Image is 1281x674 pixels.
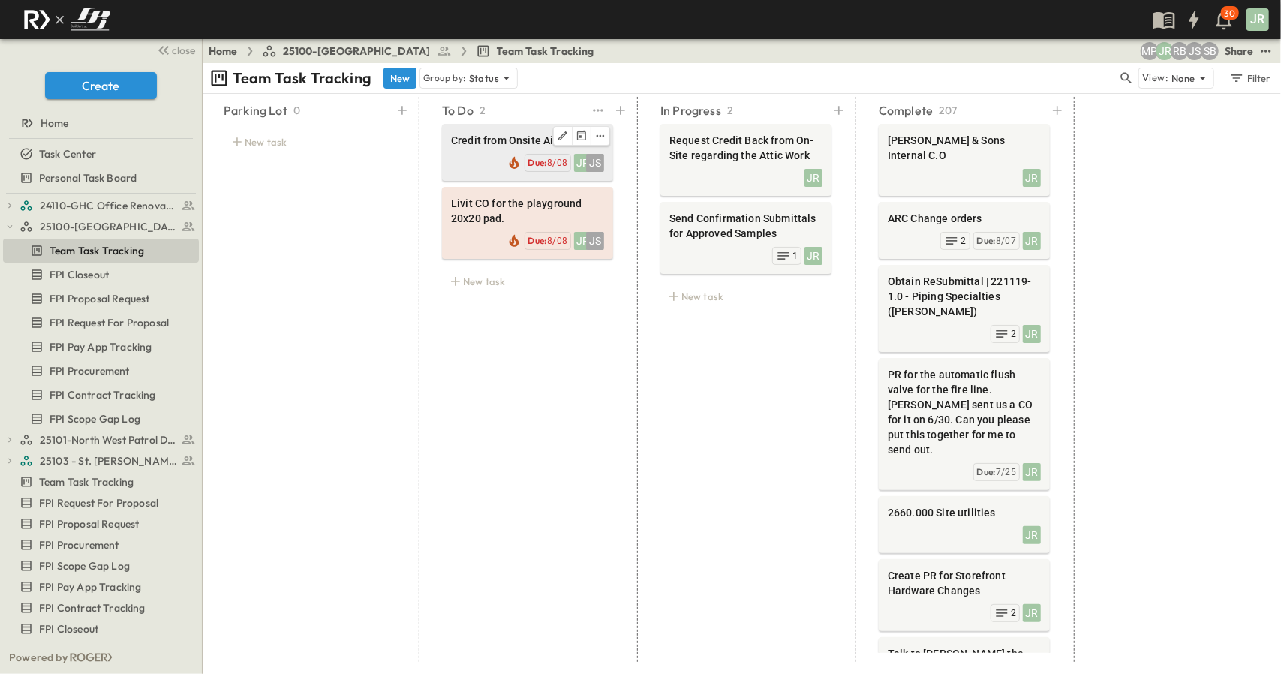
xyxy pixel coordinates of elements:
p: Team Task Tracking [233,68,371,89]
span: 25103 - St. [PERSON_NAME] Phase 2 [40,453,177,468]
span: 8/08 [547,158,567,168]
div: EditTracking Date MenueditCredit from Onsite AirJRJSDue:8/08 [442,124,613,181]
a: Team Task Tracking [3,240,196,261]
div: JR [1023,169,1041,187]
span: Home [41,116,69,131]
a: Home [209,44,238,59]
span: FPI Contract Tracking [39,600,146,615]
div: FPI Procurementtest [3,533,199,557]
button: Create [45,72,157,99]
div: Share [1225,44,1254,59]
p: 30 [1225,8,1235,20]
span: 7/25 [996,467,1016,477]
a: FPI Contract Tracking [3,597,196,618]
button: close [151,39,199,60]
div: Jayden Ramirez (jramirez@fpibuilders.com) [1156,42,1174,60]
a: FPI Procurement [3,360,196,381]
a: 25100-[GEOGRAPHIC_DATA] [262,44,452,59]
a: FPI Contract Tracking [3,384,196,405]
button: test [589,100,607,121]
span: FPI Scope Gap Log [39,558,130,573]
a: Task Center [3,143,196,164]
span: FPI Proposal Request [39,516,139,531]
span: FPI Proposal Request [50,291,149,306]
span: Obtain ReSubmittal | 221119-1.0 - Piping Specialties ([PERSON_NAME]) [888,274,1041,319]
span: 8/08 [547,236,567,246]
span: FPI Procurement [50,363,130,378]
div: FPI Scope Gap Logtest [3,407,199,431]
span: Team Task Tracking [39,474,134,489]
p: Status [469,71,499,86]
div: JR [1023,526,1041,544]
button: Edit [554,127,573,145]
p: In Progress [660,101,721,119]
span: 25100-[GEOGRAPHIC_DATA] [283,44,431,59]
div: ARC Change ordersJRDue:8/072 [879,202,1050,259]
a: FPI Request For Proposal [3,312,196,333]
span: 2660.000 Site utilities [888,505,1041,520]
p: 2 [727,103,733,118]
span: FPI Contract Tracking [50,387,156,402]
a: Team Task Tracking [476,44,594,59]
span: FPI Pay App Tracking [39,579,141,594]
a: FPI Closeout [3,618,196,639]
div: [PERSON_NAME] & Sons Internal C.OJR [879,124,1050,196]
button: edit [591,127,609,145]
p: Parking Lot [224,101,287,119]
span: Request Credit Back from On-Site regarding the Attic Work [669,133,822,163]
span: Due: [977,466,996,477]
span: Personal Task Board [39,170,137,185]
a: Personal Task Board [3,167,196,188]
span: 25100-Vanguard Prep School [40,219,177,234]
p: To Do [442,101,474,119]
div: Team Task Trackingtest [3,470,199,494]
div: JR [1023,604,1041,622]
div: FPI Closeouttest [3,263,199,287]
a: FPI Proposal Request [3,288,196,309]
div: 2660.000 Site utilitiesJR [879,496,1050,553]
span: FPI Scope Gap Log [50,411,140,426]
div: Monica Pruteanu (mpruteanu@fpibuilders.com) [1141,42,1159,60]
span: 25101-North West Patrol Division [40,432,177,447]
div: FPI Contract Trackingtest [3,596,199,620]
span: Send Confirmation Submittals for Approved Samples [669,211,822,241]
a: 25103 - St. [PERSON_NAME] Phase 2 [20,450,196,471]
button: Filter [1223,68,1275,89]
div: New task [660,286,831,307]
span: FPI Request For Proposal [50,315,169,330]
span: FPI Closeout [50,267,109,282]
div: FPI Procurementtest [3,359,199,383]
div: FPI Request For Proposaltest [3,491,199,515]
div: 25100-Vanguard Prep Schooltest [3,215,199,239]
div: JS [586,154,604,172]
span: Due: [977,235,996,246]
div: Jesse Sullivan (jsullivan@fpibuilders.com) [1186,42,1204,60]
span: Credit from Onsite Air [451,133,604,148]
img: c8d7d1ed905e502e8f77bf7063faec64e13b34fdb1f2bdd94b0e311fc34f8000.png [18,4,116,35]
div: 24110-GHC Office Renovationstest [3,194,199,218]
span: Livit CO for the playground 20x20 pad. [451,196,604,226]
div: Sterling Barnett (sterling@fpibuilders.com) [1201,42,1219,60]
div: Create PR for Storefront Hardware ChangesJR2 [879,559,1050,631]
div: JR [1023,463,1041,481]
span: PR for the automatic flush valve for the fire line. [PERSON_NAME] sent us a CO for it on 6/30. Ca... [888,367,1041,457]
p: Group by: [423,71,466,86]
div: 25101-North West Patrol Divisiontest [3,428,199,452]
span: Team Task Tracking [497,44,594,59]
a: 25100-Vanguard Prep School [20,216,196,237]
span: [PERSON_NAME] & Sons Internal C.O [888,133,1041,163]
div: Send Confirmation Submittals for Approved SamplesJR1 [660,202,831,274]
div: Request Credit Back from On-Site regarding the Attic WorkJR [660,124,831,196]
div: FPI Closeouttest [3,617,199,641]
span: 1 [792,250,798,262]
a: FPI Pay App Tracking [3,576,196,597]
button: JR [1245,7,1270,32]
div: FPI Pay App Trackingtest [3,335,199,359]
span: Task Center [39,146,96,161]
div: JR [804,247,822,265]
div: Filter [1228,70,1271,86]
div: PR for the automatic flush valve for the fire line. [PERSON_NAME] sent us a CO for it on 6/30. Ca... [879,358,1050,490]
span: ARC Change orders [888,211,1041,226]
a: 25101-North West Patrol Division [20,429,196,450]
a: FPI Procurement [3,534,196,555]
